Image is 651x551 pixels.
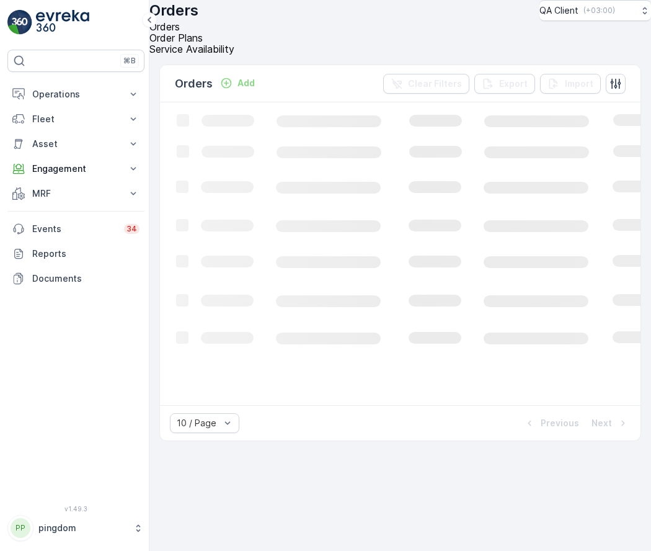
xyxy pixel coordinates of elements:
[583,6,615,16] p: ( +03:00 )
[123,56,136,66] p: ⌘B
[32,187,120,200] p: MRF
[32,272,139,285] p: Documents
[32,113,120,125] p: Fleet
[7,515,144,541] button: PPpingdom
[149,1,198,20] p: Orders
[7,132,144,156] button: Asset
[522,416,580,431] button: Previous
[215,76,260,91] button: Add
[7,156,144,181] button: Engagement
[32,138,120,150] p: Asset
[149,32,203,44] span: Order Plans
[32,88,120,101] p: Operations
[7,107,144,132] button: Fleet
[408,78,462,90] p: Clear Filters
[38,522,127,534] p: pingdom
[7,82,144,107] button: Operations
[499,78,528,90] p: Export
[11,518,30,538] div: PP
[32,248,139,260] p: Reports
[474,74,535,94] button: Export
[539,4,578,17] p: QA Client
[36,10,89,35] img: logo_light-DOdMpM7g.png
[149,43,234,55] span: Service Availability
[7,241,144,266] a: Reports
[383,74,469,94] button: Clear Filters
[590,416,631,431] button: Next
[7,266,144,291] a: Documents
[7,217,144,241] a: Events34
[32,223,117,235] p: Events
[7,10,32,35] img: logo
[237,77,255,89] p: Add
[32,163,120,175] p: Engagement
[7,181,144,206] button: MRF
[591,417,612,429] p: Next
[149,20,180,33] span: Orders
[175,75,213,92] p: Orders
[541,417,579,429] p: Previous
[565,78,593,90] p: Import
[126,224,137,234] p: 34
[7,505,144,513] span: v 1.49.3
[540,74,601,94] button: Import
